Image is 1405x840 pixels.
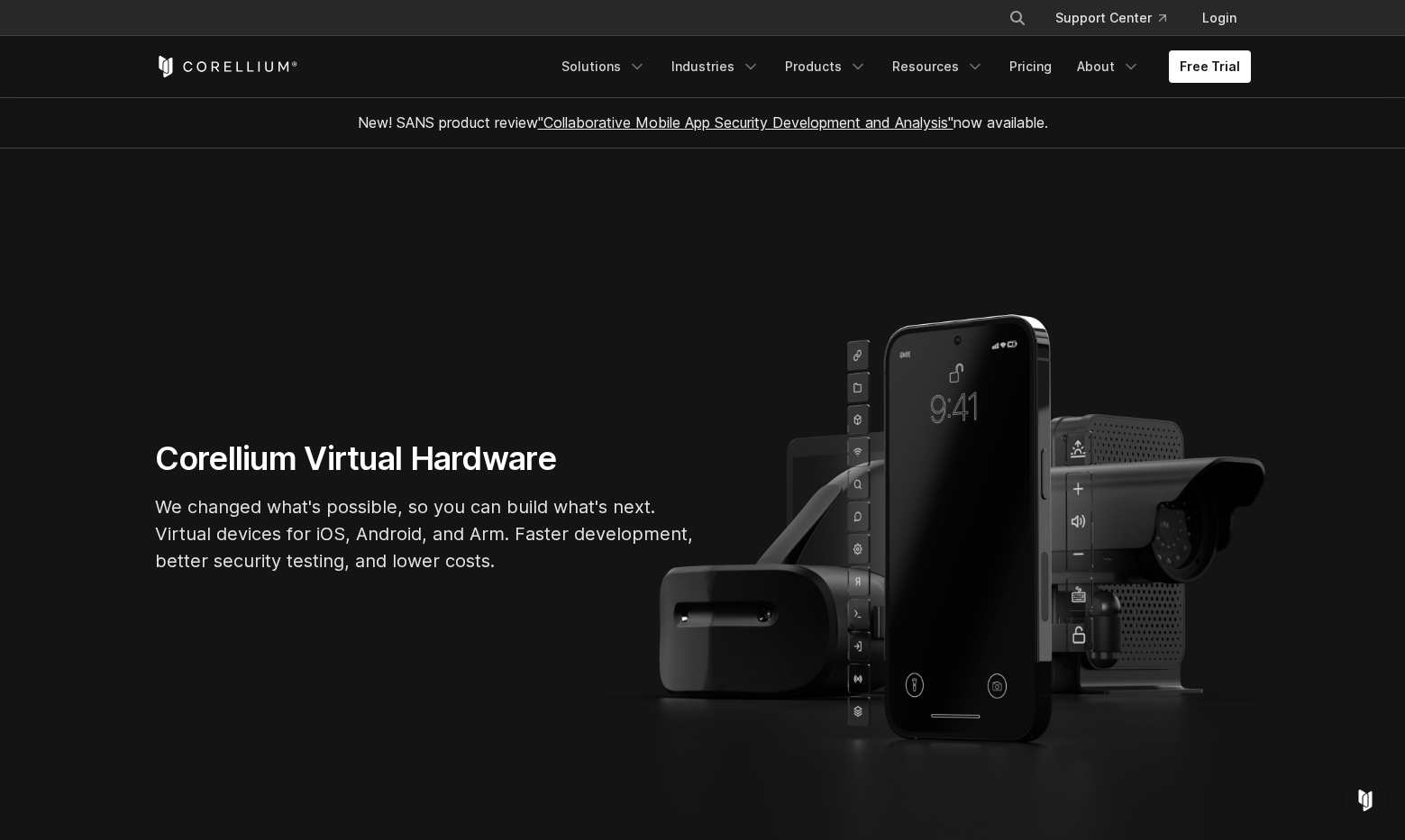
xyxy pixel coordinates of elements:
a: Corellium Home [155,56,298,77]
div: Navigation Menu [987,2,1251,34]
a: Resources [881,50,995,83]
a: Free Trial [1169,50,1251,83]
p: We changed what's possible, so you can build what's next. Virtual devices for iOS, Android, and A... [155,493,696,574]
span: New! SANS product review now available. [358,113,1048,131]
a: Login [1188,2,1251,34]
a: Solutions [551,50,657,83]
a: Industries [661,50,771,83]
a: "Collaborative Mobile App Security Development and Analysis" [538,113,953,131]
a: About [1066,50,1151,83]
a: Pricing [999,50,1063,83]
a: Support Center [1041,2,1181,34]
button: Search [1001,2,1034,34]
a: Products [774,50,878,83]
div: Navigation Menu [551,50,1251,83]
h1: Corellium Virtual Hardware [155,438,696,479]
div: Open Intercom Messenger [1344,779,1387,822]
